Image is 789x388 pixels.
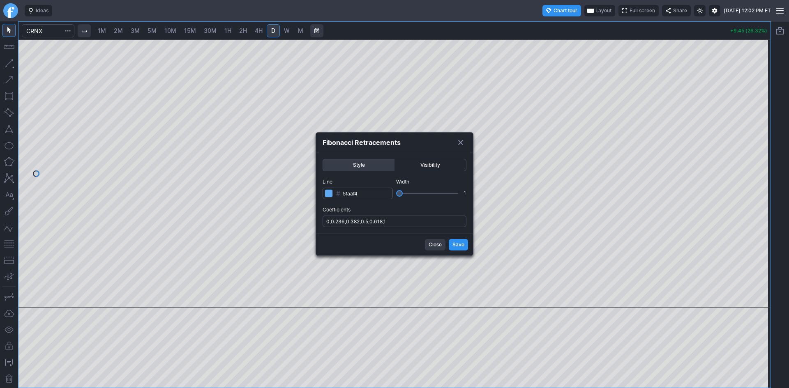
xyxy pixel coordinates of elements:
[398,161,462,169] span: Visibility
[323,138,401,147] h4: Fibonacci Retracements
[323,188,393,199] input: Line#
[323,159,394,171] button: Style
[449,239,468,250] button: Save
[323,216,466,227] input: Coefficients
[396,178,466,186] span: Width
[425,239,445,250] button: Close
[394,159,466,171] button: Visibility
[463,189,466,197] div: 1
[327,161,391,169] span: Style
[429,241,442,249] span: Close
[323,178,393,186] span: Line
[452,241,464,249] span: Save
[323,206,466,214] span: Coefficients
